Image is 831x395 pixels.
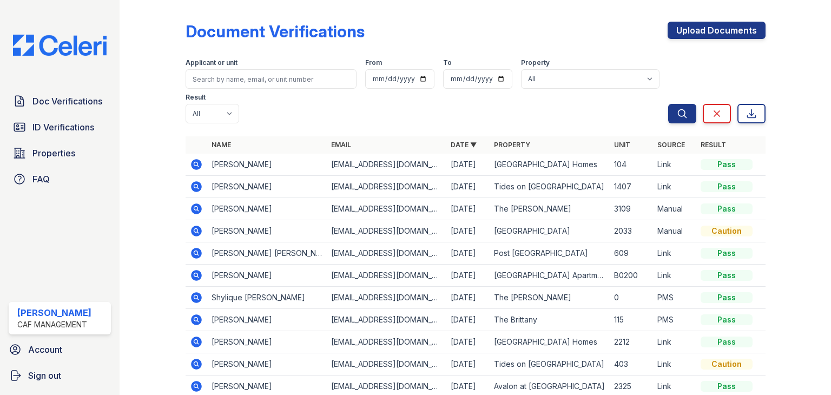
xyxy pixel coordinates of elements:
[701,359,753,370] div: Caution
[701,181,753,192] div: Pass
[186,22,365,41] div: Document Verifications
[446,154,490,176] td: [DATE]
[701,381,753,392] div: Pass
[446,287,490,309] td: [DATE]
[32,173,50,186] span: FAQ
[490,220,609,242] td: [GEOGRAPHIC_DATA]
[207,287,327,309] td: Shylique [PERSON_NAME]
[207,154,327,176] td: [PERSON_NAME]
[490,176,609,198] td: Tides on [GEOGRAPHIC_DATA]
[521,58,550,67] label: Property
[446,220,490,242] td: [DATE]
[701,337,753,347] div: Pass
[207,176,327,198] td: [PERSON_NAME]
[657,141,685,149] a: Source
[668,22,766,39] a: Upload Documents
[610,198,653,220] td: 3109
[610,309,653,331] td: 115
[9,116,111,138] a: ID Verifications
[610,220,653,242] td: 2033
[32,121,94,134] span: ID Verifications
[494,141,530,149] a: Property
[610,331,653,353] td: 2212
[207,198,327,220] td: [PERSON_NAME]
[451,141,477,149] a: Date ▼
[653,309,696,331] td: PMS
[207,309,327,331] td: [PERSON_NAME]
[327,265,446,287] td: [EMAIL_ADDRESS][DOMAIN_NAME]
[653,331,696,353] td: Link
[327,176,446,198] td: [EMAIL_ADDRESS][DOMAIN_NAME]
[4,365,115,386] a: Sign out
[17,319,91,330] div: CAF Management
[490,331,609,353] td: [GEOGRAPHIC_DATA] Homes
[610,154,653,176] td: 104
[653,220,696,242] td: Manual
[365,58,382,67] label: From
[186,93,206,102] label: Result
[653,154,696,176] td: Link
[327,198,446,220] td: [EMAIL_ADDRESS][DOMAIN_NAME]
[653,176,696,198] td: Link
[701,159,753,170] div: Pass
[446,198,490,220] td: [DATE]
[490,154,609,176] td: [GEOGRAPHIC_DATA] Homes
[446,331,490,353] td: [DATE]
[32,147,75,160] span: Properties
[490,265,609,287] td: [GEOGRAPHIC_DATA] Apartments
[610,287,653,309] td: 0
[446,265,490,287] td: [DATE]
[701,248,753,259] div: Pass
[446,353,490,376] td: [DATE]
[186,58,238,67] label: Applicant or unit
[653,287,696,309] td: PMS
[446,176,490,198] td: [DATE]
[327,154,446,176] td: [EMAIL_ADDRESS][DOMAIN_NAME]
[653,198,696,220] td: Manual
[701,314,753,325] div: Pass
[653,242,696,265] td: Link
[610,176,653,198] td: 1407
[327,331,446,353] td: [EMAIL_ADDRESS][DOMAIN_NAME]
[9,142,111,164] a: Properties
[701,270,753,281] div: Pass
[443,58,452,67] label: To
[610,242,653,265] td: 609
[446,309,490,331] td: [DATE]
[490,287,609,309] td: The [PERSON_NAME]
[9,90,111,112] a: Doc Verifications
[9,168,111,190] a: FAQ
[701,203,753,214] div: Pass
[610,353,653,376] td: 403
[327,220,446,242] td: [EMAIL_ADDRESS][DOMAIN_NAME]
[207,220,327,242] td: [PERSON_NAME]
[701,141,726,149] a: Result
[186,69,357,89] input: Search by name, email, or unit number
[331,141,351,149] a: Email
[490,353,609,376] td: Tides on [GEOGRAPHIC_DATA]
[327,287,446,309] td: [EMAIL_ADDRESS][DOMAIN_NAME]
[207,331,327,353] td: [PERSON_NAME]
[4,35,115,56] img: CE_Logo_Blue-a8612792a0a2168367f1c8372b55b34899dd931a85d93a1a3d3e32e68fde9ad4.png
[32,95,102,108] span: Doc Verifications
[207,353,327,376] td: [PERSON_NAME]
[327,353,446,376] td: [EMAIL_ADDRESS][DOMAIN_NAME]
[653,265,696,287] td: Link
[614,141,630,149] a: Unit
[207,265,327,287] td: [PERSON_NAME]
[490,198,609,220] td: The [PERSON_NAME]
[17,306,91,319] div: [PERSON_NAME]
[212,141,231,149] a: Name
[207,242,327,265] td: [PERSON_NAME] [PERSON_NAME]
[327,242,446,265] td: [EMAIL_ADDRESS][DOMAIN_NAME]
[610,265,653,287] td: B0200
[4,339,115,360] a: Account
[446,242,490,265] td: [DATE]
[701,292,753,303] div: Pass
[28,369,61,382] span: Sign out
[28,343,62,356] span: Account
[490,242,609,265] td: Post [GEOGRAPHIC_DATA]
[701,226,753,236] div: Caution
[490,309,609,331] td: The Brittany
